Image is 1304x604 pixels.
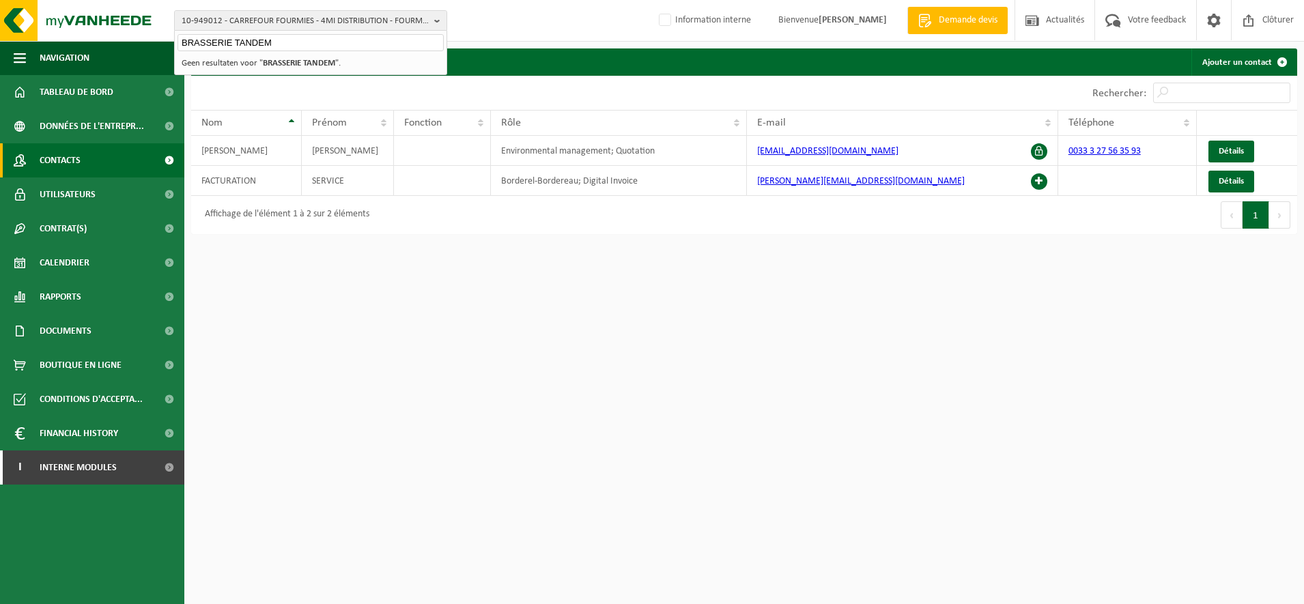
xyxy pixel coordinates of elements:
[191,166,302,196] td: FACTURATION
[907,7,1008,34] a: Demande devis
[491,136,747,166] td: Environmental management; Quotation
[40,382,143,416] span: Conditions d'accepta...
[302,136,394,166] td: [PERSON_NAME]
[40,450,117,485] span: Interne modules
[819,15,887,25] strong: [PERSON_NAME]
[757,176,965,186] a: [PERSON_NAME][EMAIL_ADDRESS][DOMAIN_NAME]
[1092,88,1146,99] label: Rechercher:
[263,59,335,68] strong: BRASSERIE TANDEM
[40,314,91,348] span: Documents
[191,136,302,166] td: [PERSON_NAME]
[174,10,447,31] button: 10-949012 - CARREFOUR FOURMIES - 4MI DISTRIBUTION - FOURMIES
[491,166,747,196] td: Borderel-Bordereau; Digital Invoice
[404,117,442,128] span: Fonction
[1221,201,1243,229] button: Previous
[198,203,369,227] div: Affichage de l'élément 1 à 2 sur 2 éléments
[40,348,122,382] span: Boutique en ligne
[302,166,394,196] td: SERVICE
[40,75,113,109] span: Tableau de bord
[656,10,751,31] label: Information interne
[40,177,96,212] span: Utilisateurs
[1191,48,1296,76] a: Ajouter un contact
[1219,177,1244,186] span: Détails
[40,416,118,450] span: Financial History
[757,117,786,128] span: E-mail
[40,109,144,143] span: Données de l'entrepr...
[201,117,223,128] span: Nom
[1243,201,1269,229] button: 1
[757,146,898,156] a: [EMAIL_ADDRESS][DOMAIN_NAME]
[1208,141,1254,162] a: Détails
[40,246,89,280] span: Calendrier
[178,34,444,51] input: Chercher des succursales liées
[14,450,26,485] span: I
[1269,201,1290,229] button: Next
[1208,171,1254,192] a: Détails
[1068,117,1114,128] span: Téléphone
[40,212,87,246] span: Contrat(s)
[935,14,1001,27] span: Demande devis
[501,117,521,128] span: Rôle
[1068,146,1141,156] a: 0033 3 27 56 35 93
[40,280,81,314] span: Rapports
[182,11,429,31] span: 10-949012 - CARREFOUR FOURMIES - 4MI DISTRIBUTION - FOURMIES
[178,55,444,72] li: Geen resultaten voor " ".
[1219,147,1244,156] span: Détails
[40,143,81,177] span: Contacts
[40,41,89,75] span: Navigation
[312,117,347,128] span: Prénom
